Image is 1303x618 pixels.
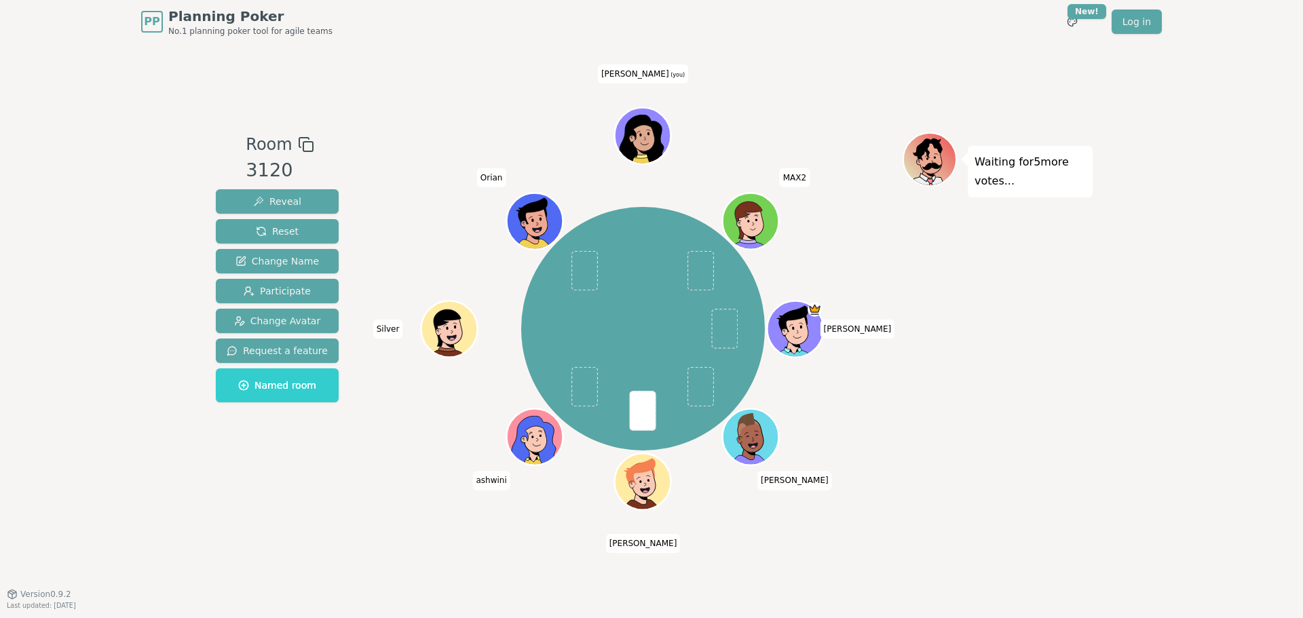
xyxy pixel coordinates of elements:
span: (you) [669,72,685,78]
span: Version 0.9.2 [20,589,71,600]
span: Planning Poker [168,7,333,26]
span: Click to change your name [606,534,681,553]
button: Version0.9.2 [7,589,71,600]
span: Click to change your name [598,64,688,83]
div: New! [1068,4,1106,19]
span: Click to change your name [780,168,810,187]
span: Request a feature [227,344,328,358]
button: Change Avatar [216,309,339,333]
button: New! [1060,9,1084,34]
span: Brandon is the host [808,303,823,317]
span: Reset [256,225,299,238]
button: Click to change your avatar [616,109,669,162]
span: Change Name [235,254,319,268]
span: Room [246,132,292,157]
p: Waiting for 5 more votes... [975,153,1086,191]
span: Named room [238,379,316,392]
span: Change Avatar [234,314,321,328]
div: 3120 [246,157,314,185]
span: No.1 planning poker tool for agile teams [168,26,333,37]
span: Participate [244,284,311,298]
span: Last updated: [DATE] [7,602,76,609]
button: Participate [216,279,339,303]
a: Log in [1112,9,1162,34]
span: Click to change your name [472,471,510,490]
button: Request a feature [216,339,339,363]
button: Named room [216,368,339,402]
span: Click to change your name [477,168,506,187]
span: Reveal [253,195,301,208]
span: Click to change your name [820,320,895,339]
button: Reveal [216,189,339,214]
span: Click to change your name [373,320,403,339]
span: Click to change your name [757,471,832,490]
button: Change Name [216,249,339,273]
a: PPPlanning PokerNo.1 planning poker tool for agile teams [141,7,333,37]
button: Reset [216,219,339,244]
span: PP [144,14,159,30]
